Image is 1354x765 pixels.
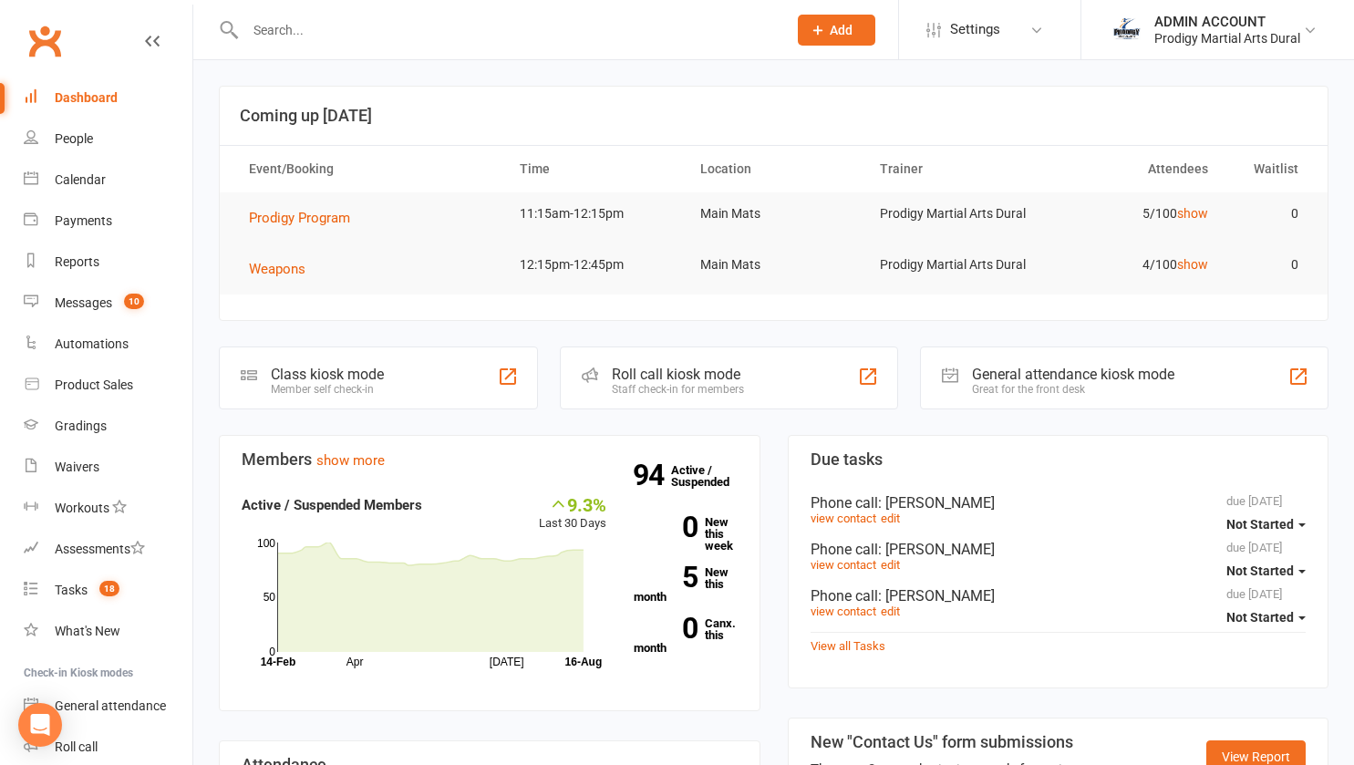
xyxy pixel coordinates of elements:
a: Gradings [24,406,192,447]
td: 12:15pm-12:45pm [503,243,684,286]
a: view contact [811,512,876,525]
a: Payments [24,201,192,242]
h3: Due tasks [811,450,1307,469]
th: Event/Booking [233,146,503,192]
div: Prodigy Martial Arts Dural [1154,30,1300,47]
a: view contact [811,558,876,572]
a: Dashboard [24,78,192,119]
td: Main Mats [684,243,864,286]
a: 94Active / Suspended [671,450,751,501]
button: Not Started [1226,508,1306,541]
a: Product Sales [24,365,192,406]
a: View all Tasks [811,639,885,653]
span: : [PERSON_NAME] [878,494,995,512]
td: 5/100 [1044,192,1225,235]
a: 5New this month [634,566,737,603]
a: General attendance kiosk mode [24,686,192,727]
a: Automations [24,324,192,365]
img: thumb_image1686208220.png [1109,12,1145,48]
strong: 5 [634,563,698,591]
a: Clubworx [22,18,67,64]
span: : [PERSON_NAME] [878,587,995,605]
span: 18 [99,581,119,596]
div: Open Intercom Messenger [18,703,62,747]
th: Time [503,146,684,192]
th: Waitlist [1225,146,1315,192]
div: What's New [55,624,120,638]
a: Waivers [24,447,192,488]
td: Prodigy Martial Arts Dural [863,243,1044,286]
span: : [PERSON_NAME] [878,541,995,558]
span: Weapons [249,261,305,277]
h3: New "Contact Us" form submissions [811,733,1082,751]
div: ADMIN ACCOUNT [1154,14,1300,30]
td: Prodigy Martial Arts Dural [863,192,1044,235]
div: Workouts [55,501,109,515]
td: Main Mats [684,192,864,235]
input: Search... [240,17,774,43]
a: What's New [24,611,192,652]
th: Location [684,146,864,192]
span: Add [830,23,853,37]
button: Weapons [249,258,318,280]
span: Not Started [1226,563,1294,578]
td: 0 [1225,243,1315,286]
a: show [1177,257,1208,272]
a: edit [881,558,900,572]
a: 0New this week [634,516,737,552]
div: Member self check-in [271,383,384,396]
span: 10 [124,294,144,309]
div: Messages [55,295,112,310]
h3: Members [242,450,738,469]
div: People [55,131,93,146]
a: Assessments [24,529,192,570]
strong: Active / Suspended Members [242,497,422,513]
a: 0Canx. this month [634,617,737,654]
button: Add [798,15,875,46]
span: Not Started [1226,610,1294,625]
button: Not Started [1226,601,1306,634]
div: Waivers [55,460,99,474]
a: view contact [811,605,876,618]
a: Tasks 18 [24,570,192,611]
div: Class kiosk mode [271,366,384,383]
a: Reports [24,242,192,283]
a: Calendar [24,160,192,201]
a: edit [881,512,900,525]
div: General attendance [55,698,166,713]
div: Calendar [55,172,106,187]
a: Workouts [24,488,192,529]
a: Messages 10 [24,283,192,324]
div: Dashboard [55,90,118,105]
a: show [1177,206,1208,221]
td: 0 [1225,192,1315,235]
div: 9.3% [539,494,606,514]
h3: Coming up [DATE] [240,107,1307,125]
span: Prodigy Program [249,210,350,226]
div: Staff check-in for members [612,383,744,396]
div: Reports [55,254,99,269]
div: Payments [55,213,112,228]
div: Product Sales [55,377,133,392]
div: Great for the front desk [972,383,1174,396]
div: General attendance kiosk mode [972,366,1174,383]
div: Roll call [55,739,98,754]
div: Phone call [811,541,1307,558]
div: Automations [55,336,129,351]
div: Gradings [55,419,107,433]
div: Last 30 Days [539,494,606,533]
strong: 94 [633,461,671,489]
strong: 0 [634,513,698,541]
a: show more [316,452,385,469]
div: Roll call kiosk mode [612,366,744,383]
th: Trainer [863,146,1044,192]
div: Assessments [55,542,145,556]
a: edit [881,605,900,618]
td: 11:15am-12:15pm [503,192,684,235]
span: Settings [950,9,1000,50]
button: Not Started [1226,554,1306,587]
strong: 0 [634,615,698,642]
div: Phone call [811,587,1307,605]
td: 4/100 [1044,243,1225,286]
span: Not Started [1226,517,1294,532]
